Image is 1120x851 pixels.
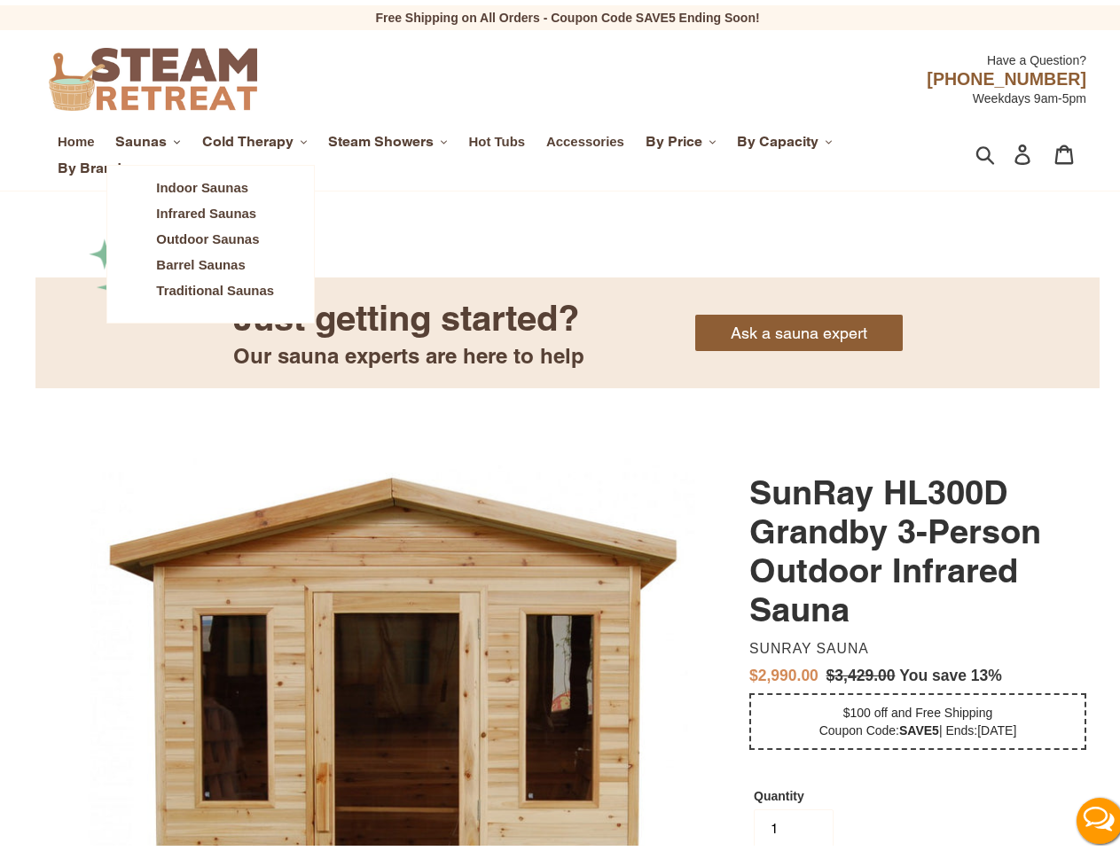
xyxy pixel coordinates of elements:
label: Quantity [754,782,834,800]
span: [DATE] [977,718,1016,732]
a: Accessories [537,125,633,148]
span: You save 13% [899,661,1001,679]
a: Barrel Saunas [143,247,287,273]
span: Outdoor Saunas [156,226,259,242]
a: Ask a sauna expert [695,309,903,346]
span: By Capacity [737,128,818,145]
span: $100 off and Free Shipping Coupon Code: | Ends: [819,700,1017,732]
a: Outdoor Saunas [143,222,287,247]
div: Our sauna experts are here to help [233,336,584,366]
span: Hot Tubs [469,129,526,144]
span: Weekdays 9am-5pm [973,86,1086,100]
a: Home [49,125,103,148]
span: Saunas [115,128,167,145]
span: Traditional Saunas [156,277,274,293]
b: SAVE5 [899,718,939,732]
button: Cold Therapy [193,123,317,150]
div: Have a Question? [395,37,1086,64]
dd: Sunray Sauna [749,635,1079,652]
button: Saunas [106,123,190,150]
a: Traditional Saunas [143,273,287,299]
span: $2,990.00 [749,661,818,679]
span: Indoor Saunas [156,175,248,191]
a: Indoor Saunas [143,170,287,196]
span: Barrel Saunas [156,252,245,268]
button: By Capacity [728,123,842,150]
span: Home [58,129,94,144]
img: Steam Retreat [49,43,257,105]
img: Frame_1.png [89,216,168,318]
a: Infrared Saunas [143,196,287,222]
s: $3,429.00 [826,661,896,679]
span: Steam Showers [328,128,434,145]
span: By Brand [58,154,121,172]
button: By Brand [49,150,145,176]
span: Infrared Saunas [156,200,256,216]
h1: SunRay HL300D Grandby 3-Person Outdoor Infrared Sauna [749,467,1086,623]
span: Accessories [546,129,624,144]
span: Cold Therapy [202,128,294,145]
span: By Price [646,128,702,145]
span: [PHONE_NUMBER] [927,64,1086,83]
div: Just getting started? [233,290,584,336]
button: Steam Showers [319,123,457,150]
a: Hot Tubs [460,125,535,148]
button: By Price [637,123,725,150]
